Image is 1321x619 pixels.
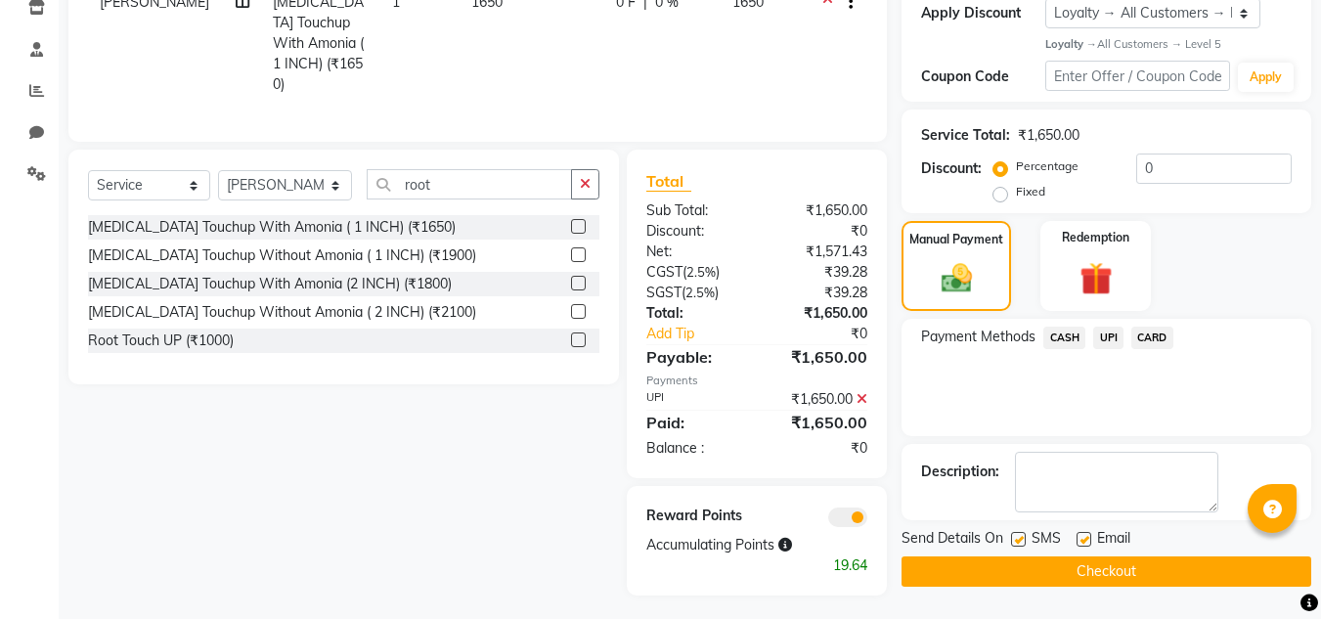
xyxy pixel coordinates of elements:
[757,262,882,283] div: ₹39.28
[685,285,715,300] span: 2.5%
[1043,327,1085,349] span: CASH
[646,373,867,389] div: Payments
[921,158,982,179] div: Discount:
[757,283,882,303] div: ₹39.28
[632,262,757,283] div: ( )
[1018,125,1079,146] div: ₹1,650.00
[632,345,757,369] div: Payable:
[632,535,819,555] div: Accumulating Points
[88,331,234,351] div: Root Touch UP (₹1000)
[88,274,452,294] div: [MEDICAL_DATA] Touchup With Amonia (2 INCH) (₹1800)
[921,3,1044,23] div: Apply Discount
[632,242,757,262] div: Net:
[632,200,757,221] div: Sub Total:
[1238,63,1294,92] button: Apply
[1045,61,1230,91] input: Enter Offer / Coupon Code
[686,264,716,280] span: 2.5%
[757,242,882,262] div: ₹1,571.43
[909,231,1003,248] label: Manual Payment
[1097,528,1130,553] span: Email
[757,411,882,434] div: ₹1,650.00
[646,171,691,192] span: Total
[921,462,999,482] div: Description:
[757,200,882,221] div: ₹1,650.00
[646,263,683,281] span: CGST
[1032,528,1061,553] span: SMS
[1070,258,1123,298] img: _gift.svg
[902,556,1311,587] button: Checkout
[778,324,883,344] div: ₹0
[632,221,757,242] div: Discount:
[632,324,777,344] a: Add Tip
[88,245,476,266] div: [MEDICAL_DATA] Touchup Without Amonia ( 1 INCH) (₹1900)
[632,411,757,434] div: Paid:
[632,283,757,303] div: ( )
[921,66,1044,87] div: Coupon Code
[1093,327,1123,349] span: UPI
[632,438,757,459] div: Balance :
[1045,37,1097,51] strong: Loyalty →
[646,284,682,301] span: SGST
[632,303,757,324] div: Total:
[921,125,1010,146] div: Service Total:
[1062,229,1129,246] label: Redemption
[88,217,456,238] div: [MEDICAL_DATA] Touchup With Amonia ( 1 INCH) (₹1650)
[757,345,882,369] div: ₹1,650.00
[1131,327,1173,349] span: CARD
[88,302,476,323] div: [MEDICAL_DATA] Touchup Without Amonia ( 2 INCH) (₹2100)
[367,169,572,199] input: Search or Scan
[757,303,882,324] div: ₹1,650.00
[757,389,882,410] div: ₹1,650.00
[632,555,882,576] div: 19.64
[632,389,757,410] div: UPI
[921,327,1035,347] span: Payment Methods
[902,528,1003,553] span: Send Details On
[757,438,882,459] div: ₹0
[1045,36,1292,53] div: All Customers → Level 5
[757,221,882,242] div: ₹0
[932,260,982,295] img: _cash.svg
[1016,157,1079,175] label: Percentage
[1016,183,1045,200] label: Fixed
[632,506,757,527] div: Reward Points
